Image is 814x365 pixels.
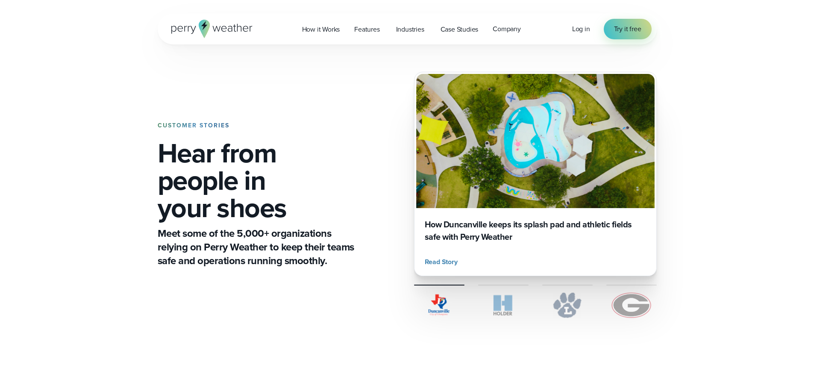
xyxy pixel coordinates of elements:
[414,72,657,276] a: Duncanville Splash Pad How Duncanville keeps its splash pad and athletic fields safe with Perry W...
[158,121,229,130] strong: CUSTOMER STORIES
[158,227,358,268] p: Meet some of the 5,000+ organizations relying on Perry Weather to keep their teams safe and opera...
[572,24,590,34] a: Log in
[604,19,652,39] a: Try it free
[614,24,641,34] span: Try it free
[158,139,358,221] h1: Hear from people in your shoes
[396,24,424,35] span: Industries
[478,292,529,318] img: Holder.svg
[425,257,458,267] span: Read Story
[416,74,655,208] img: Duncanville Splash Pad
[425,257,461,267] button: Read Story
[425,218,646,243] h3: How Duncanville keeps its splash pad and athletic fields safe with Perry Weather
[295,21,347,38] a: How it Works
[441,24,479,35] span: Case Studies
[493,24,521,34] span: Company
[414,292,464,318] img: City of Duncanville Logo
[433,21,486,38] a: Case Studies
[414,72,657,276] div: 1 of 4
[302,24,340,35] span: How it Works
[414,72,657,276] div: slideshow
[354,24,379,35] span: Features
